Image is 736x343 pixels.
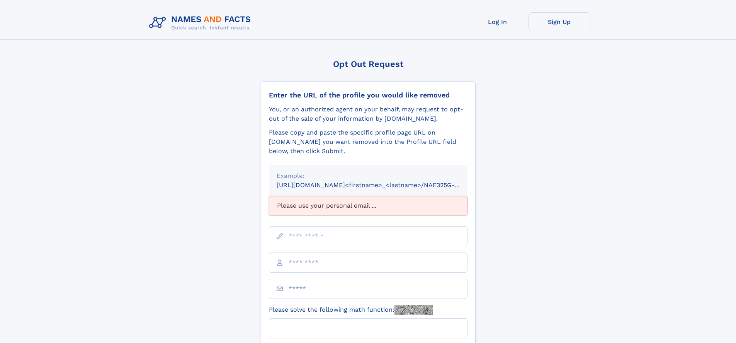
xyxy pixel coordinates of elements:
div: You, or an authorized agent on your behalf, may request to opt-out of the sale of your informatio... [269,105,467,123]
div: Please use your personal email ... [269,196,467,215]
div: Example: [277,171,460,181]
div: Please copy and paste the specific profile page URL on [DOMAIN_NAME] you want removed into the Pr... [269,128,467,156]
label: Please solve the following math function: [269,305,433,315]
a: Sign Up [529,12,590,31]
small: [URL][DOMAIN_NAME]<firstname>_<lastname>/NAF325G-xxxxxxxx [277,181,482,189]
div: Opt Out Request [261,59,476,69]
div: Enter the URL of the profile you would like removed [269,91,467,99]
a: Log In [467,12,529,31]
img: Logo Names and Facts [146,12,257,33]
